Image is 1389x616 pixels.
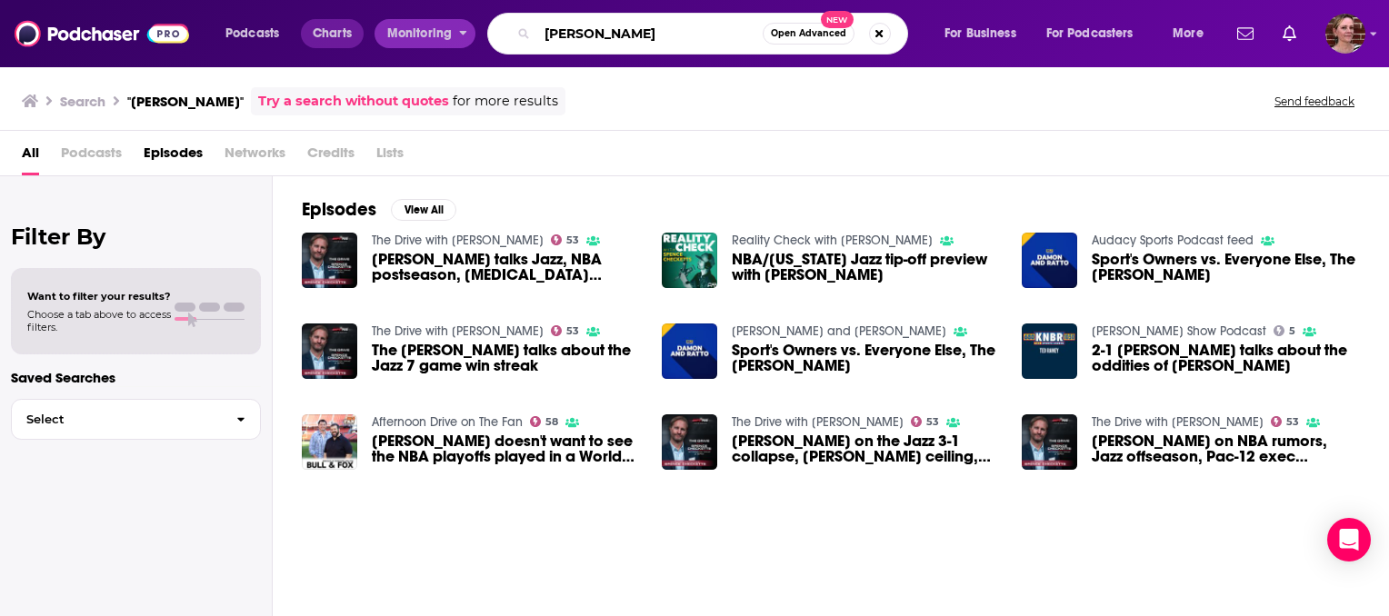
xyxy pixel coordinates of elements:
span: [PERSON_NAME] on NBA rumors, Jazz offseason, Pac-12 exec struggles, BYU 7-0 + more [1092,433,1360,464]
h3: "[PERSON_NAME]" [127,93,244,110]
span: for more results [453,91,558,112]
img: The Ringer's Ryen Rusillo talks about the Jazz 7 game win streak [302,323,357,379]
a: NBA/Utah Jazz tip-off preview with Ryen Rusillo [732,252,1000,283]
a: Ryen Rusillo doesn't want to see the NBA playoffs played in a World Cup format [372,433,640,464]
a: Damon and Ratto [732,323,946,339]
span: Monitoring [387,21,452,46]
span: [PERSON_NAME] talks Jazz, NBA postseason, [MEDICAL_DATA] complications, DMB + more [372,252,640,283]
a: Ted Ramey Show Podcast [1092,323,1266,339]
img: 2-1 Ryen Rusillo talks about the oddities of Bill Belichick [1022,323,1077,379]
button: open menu [375,19,475,48]
a: EpisodesView All [302,198,456,221]
span: [PERSON_NAME] doesn't want to see the NBA playoffs played in a World Cup format [372,433,640,464]
span: Podcasts [225,21,279,46]
span: Want to filter your results? [27,290,171,303]
img: Ryen Rusillo doesn't want to see the NBA playoffs played in a World Cup format [302,414,357,470]
button: open menu [1160,19,1226,48]
button: Send feedback [1269,94,1360,109]
img: Sport's Owners vs. Everyone Else, The Ringer's Ryen Rusillo [662,323,717,379]
span: More [1173,21,1204,46]
a: 53 [551,234,580,245]
button: open menu [932,19,1039,48]
span: Sport's Owners vs. Everyone Else, The [PERSON_NAME] [1092,252,1360,283]
span: Podcasts [61,138,122,175]
button: Select [11,399,261,440]
a: All [22,138,39,175]
img: User Profile [1325,14,1365,54]
span: Networks [225,138,285,175]
a: The Drive with Spence Checketts [1092,414,1264,430]
a: Ryen Rusillo on NBA rumors, Jazz offseason, Pac-12 exec struggles, BYU 7-0 + more [1092,433,1360,464]
div: Open Intercom Messenger [1327,518,1371,561]
a: Sport's Owners vs. Everyone Else, The Ringer's Ryen Rusillo [732,343,1000,373]
p: Saved Searches [11,369,261,386]
a: Afternoon Drive on The Fan [372,414,523,430]
span: Open Advanced [771,29,846,38]
span: 53 [1286,418,1299,426]
a: 5 [1274,325,1296,336]
img: Ryen Rusillo talks Jazz, NBA postseason, covid complications, DMB + more [302,233,357,288]
img: Sport's Owners vs. Everyone Else, The Ringer's Ryen Rusillo [1022,233,1077,288]
img: NBA/Utah Jazz tip-off preview with Ryen Rusillo [662,233,717,288]
a: Ryen Rusillo talks Jazz, NBA postseason, covid complications, DMB + more [372,252,640,283]
span: Credits [307,138,355,175]
span: 5 [1289,327,1295,335]
span: Charts [313,21,352,46]
a: 53 [911,416,940,427]
span: The [PERSON_NAME] talks about the Jazz 7 game win streak [372,343,640,373]
a: The Ringer's Ryen Rusillo talks about the Jazz 7 game win streak [372,343,640,373]
span: 2-1 [PERSON_NAME] talks about the oddities of [PERSON_NAME] [1092,343,1360,373]
a: 58 [530,416,559,427]
span: Choose a tab above to access filters. [27,308,171,333]
span: 53 [566,236,579,244]
button: open menu [213,19,303,48]
span: 53 [566,327,579,335]
img: Podchaser - Follow, Share and Rate Podcasts [15,16,189,51]
a: 2-1 Ryen Rusillo talks about the oddities of Bill Belichick [1092,343,1360,373]
span: For Business [944,21,1016,46]
button: View All [391,199,456,221]
span: [PERSON_NAME] on the Jazz 3-1 collapse, [PERSON_NAME] ceiling, [PERSON_NAME] contract + more [732,433,1000,464]
span: NBA/[US_STATE] Jazz tip-off preview with [PERSON_NAME] [732,252,1000,283]
h2: Filter By [11,224,261,250]
a: The Drive with Spence Checketts [732,414,904,430]
span: Episodes [144,138,203,175]
a: Reality Check with Spence Checketts [732,233,933,248]
span: Lists [376,138,404,175]
span: 53 [926,418,939,426]
button: Show profile menu [1325,14,1365,54]
button: open menu [1034,19,1160,48]
a: Ryen Rusillo on the Jazz 3-1 collapse, Donovan Mitchell's ceiling, Gobert's contract + more [732,433,1000,464]
a: The Drive with Spence Checketts [372,233,544,248]
h3: Search [60,93,105,110]
div: Search podcasts, credits, & more... [505,13,925,55]
img: Ryen Rusillo on NBA rumors, Jazz offseason, Pac-12 exec struggles, BYU 7-0 + more [1022,414,1077,470]
button: Open AdvancedNew [763,23,854,45]
a: Sport's Owners vs. Everyone Else, The Ringer's Ryen Rusillo [1092,252,1360,283]
a: Try a search without quotes [258,91,449,112]
a: Charts [301,19,363,48]
span: New [821,11,854,28]
img: Ryen Rusillo on the Jazz 3-1 collapse, Donovan Mitchell's ceiling, Gobert's contract + more [662,414,717,470]
a: The Drive with Spence Checketts [372,323,544,339]
a: Show notifications dropdown [1275,18,1304,49]
span: Sport's Owners vs. Everyone Else, The [PERSON_NAME] [732,343,1000,373]
input: Search podcasts, credits, & more... [537,19,763,48]
a: Audacy Sports Podcast feed [1092,233,1254,248]
a: 53 [551,325,580,336]
span: 58 [545,418,558,426]
a: Show notifications dropdown [1230,18,1261,49]
span: Select [12,413,222,425]
span: Logged in as katharinemidas [1325,14,1365,54]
